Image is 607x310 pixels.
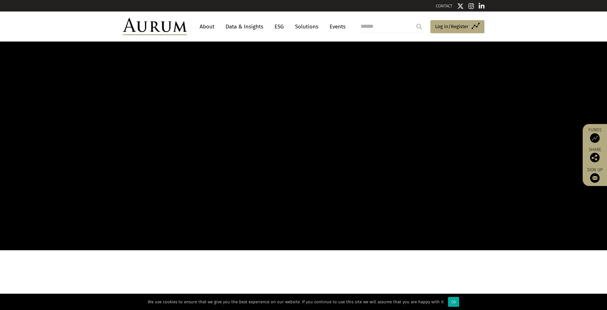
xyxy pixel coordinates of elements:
a: Data & Insights [222,21,267,33]
img: Share this post [590,153,600,162]
img: Twitter icon [457,3,464,9]
img: Access Funds [590,133,600,143]
div: Share [586,148,604,162]
a: Sign up [586,167,604,183]
img: Aurum [123,18,187,35]
img: Linkedin icon [479,3,484,9]
img: Sign up to our newsletter [590,173,600,183]
a: Solutions [292,21,322,33]
a: Events [326,21,346,33]
a: About [196,21,218,33]
img: Instagram icon [468,3,474,9]
span: Log in/Register [435,23,468,30]
a: ESG [271,21,287,33]
div: Ok [448,297,459,307]
a: CONTACT [436,4,452,8]
a: Log in/Register [430,20,484,34]
a: Funds [586,127,604,143]
input: Submit [413,20,426,33]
